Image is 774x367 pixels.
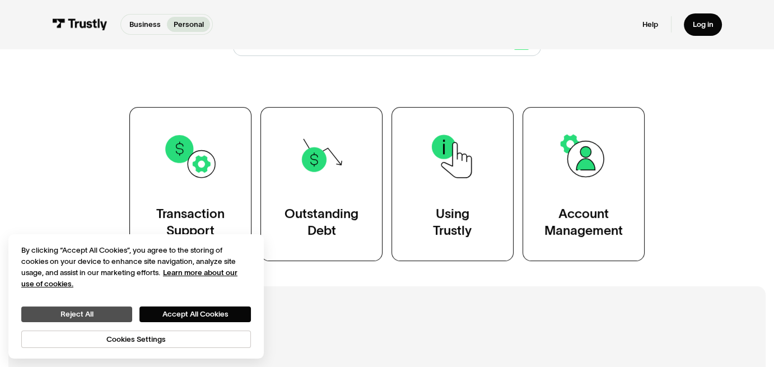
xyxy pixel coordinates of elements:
[642,20,658,29] a: Help
[260,107,383,261] a: OutstandingDebt
[129,19,161,30] p: Business
[21,245,251,348] div: Privacy
[544,205,623,239] div: Account Management
[123,17,167,32] a: Business
[129,107,251,261] a: TransactionSupport
[167,17,210,32] a: Personal
[21,268,237,288] a: More information about your privacy, opens in a new tab
[523,107,645,261] a: AccountManagement
[684,13,721,36] a: Log in
[21,331,251,347] button: Cookies Settings
[21,245,251,290] div: By clicking “Accept All Cookies”, you agree to the storing of cookies on your device to enhance s...
[433,205,472,239] div: Using Trustly
[692,20,713,29] div: Log in
[174,19,204,30] p: Personal
[52,18,108,30] img: Trustly Logo
[8,234,263,359] div: Cookie banner
[391,107,514,261] a: UsingTrustly
[139,306,250,322] button: Accept All Cookies
[21,306,132,322] button: Reject All
[156,205,225,239] div: Transaction Support
[285,205,358,239] div: Outstanding Debt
